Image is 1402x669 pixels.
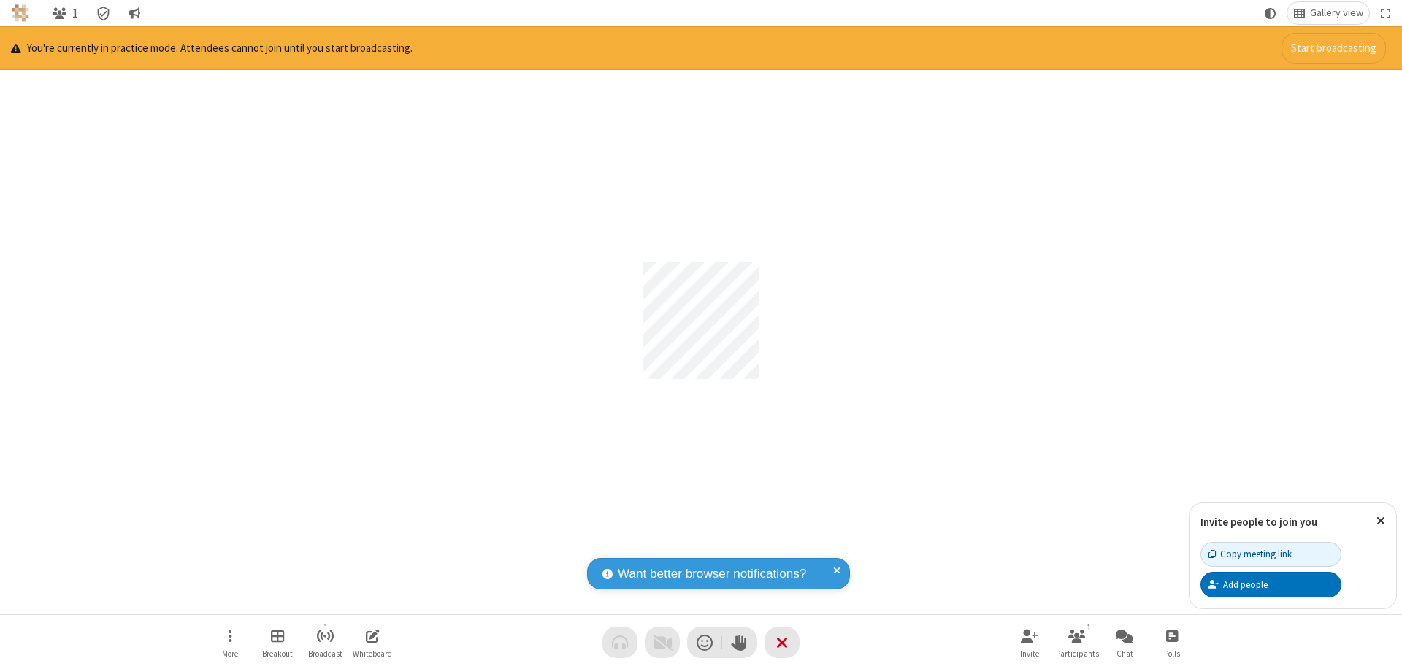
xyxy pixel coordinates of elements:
[1020,649,1039,658] span: Invite
[1310,7,1363,19] span: Gallery view
[602,627,637,658] button: Audio problem - check your Internet connection or call by phone
[303,622,347,663] button: Start broadcast
[1103,622,1146,663] button: Open chat
[208,622,252,663] button: Open menu
[12,4,29,22] img: QA Selenium DO NOT DELETE OR CHANGE
[256,622,299,663] button: Manage Breakout Rooms
[90,2,118,24] div: Meeting details Encryption enabled
[353,649,392,658] span: Whiteboard
[46,2,84,24] button: Open participant list
[1375,2,1397,24] button: Fullscreen
[1200,515,1317,529] label: Invite people to join you
[1200,542,1341,567] button: Copy meeting link
[11,40,413,57] p: You're currently in practice mode. Attendees cannot join until you start broadcasting.
[1116,649,1133,658] span: Chat
[350,622,394,663] button: Open shared whiteboard
[1200,572,1341,597] button: Add people
[765,627,800,658] button: End or leave meeting
[262,649,293,658] span: Breakout
[618,565,806,584] span: Want better browser notifications?
[1150,622,1194,663] button: Open poll
[1259,2,1282,24] button: Using system theme
[1365,503,1396,539] button: Close popover
[308,649,342,658] span: Broadcast
[1282,33,1386,64] button: Start broadcasting
[1008,622,1051,663] button: Invite participants (⌘+Shift+I)
[123,2,146,24] button: Conversation
[645,627,680,658] button: Video
[1287,2,1369,24] button: Change layout
[222,649,238,658] span: More
[72,7,78,20] span: 1
[1055,622,1099,663] button: Open participant list
[1056,649,1099,658] span: Participants
[1083,621,1095,634] div: 1
[687,627,722,658] button: Send a reaction
[722,627,757,658] button: Raise hand
[1164,649,1180,658] span: Polls
[1208,547,1292,561] div: Copy meeting link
